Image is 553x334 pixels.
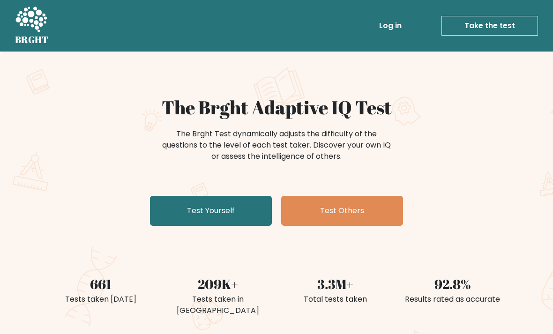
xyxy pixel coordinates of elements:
div: Total tests taken [282,294,388,305]
div: Tests taken in [GEOGRAPHIC_DATA] [165,294,271,316]
div: 92.8% [399,275,505,294]
a: BRGHT [15,4,49,48]
div: 3.3M+ [282,275,388,294]
div: The Brght Test dynamically adjusts the difficulty of the questions to the level of each test take... [159,128,394,162]
h5: BRGHT [15,34,49,45]
div: 661 [48,275,154,294]
div: Results rated as accurate [399,294,505,305]
a: Take the test [441,16,538,36]
h1: The Brght Adaptive IQ Test [48,96,505,119]
a: Test Others [281,196,403,226]
a: Test Yourself [150,196,272,226]
div: 209K+ [165,275,271,294]
a: Log in [375,16,405,35]
div: Tests taken [DATE] [48,294,154,305]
